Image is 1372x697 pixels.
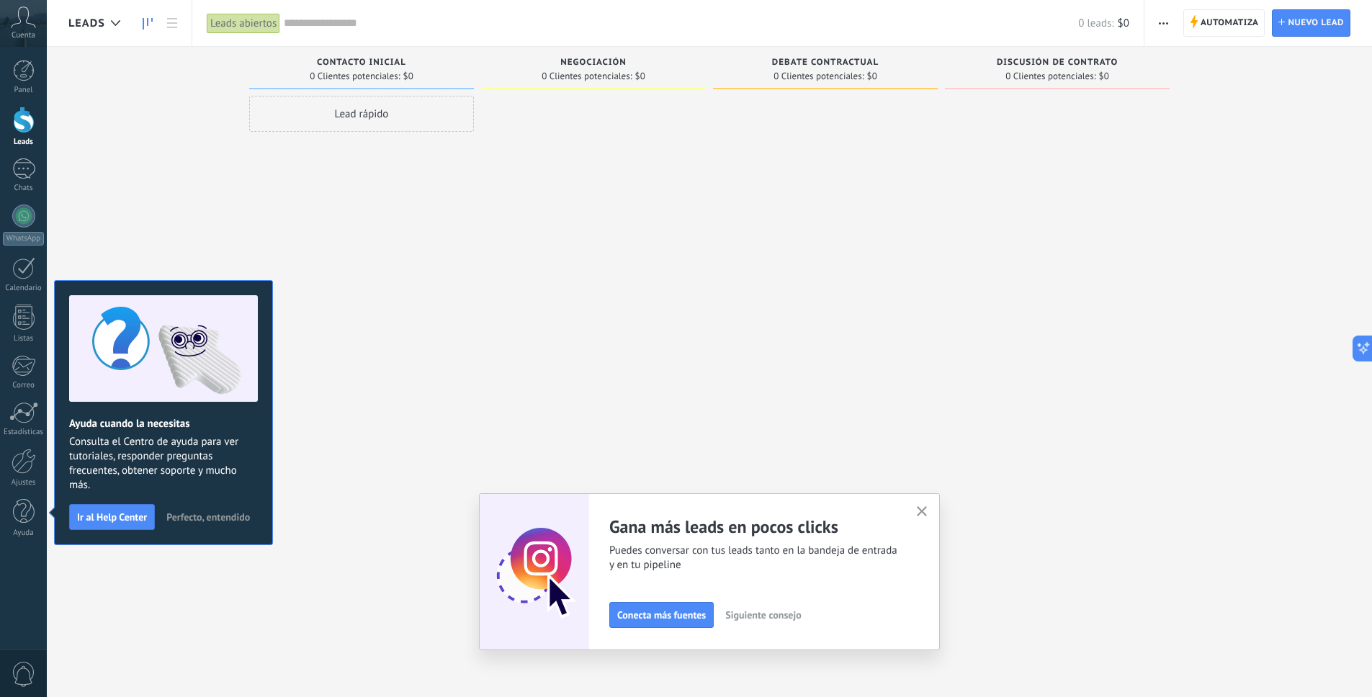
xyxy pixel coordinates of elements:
[69,504,155,530] button: Ir al Help Center
[77,512,147,522] span: Ir al Help Center
[1099,72,1109,81] span: $0
[1201,10,1259,36] span: Automatiza
[635,72,645,81] span: $0
[3,381,45,390] div: Correo
[488,58,699,70] div: Negociación
[1272,9,1350,37] a: Nuevo lead
[166,512,250,522] span: Perfecto, entendido
[135,9,160,37] a: Leads
[160,9,184,37] a: Lista
[719,604,807,626] button: Siguiente consejo
[3,184,45,193] div: Chats
[1183,9,1265,37] a: Automatiza
[609,516,899,538] h2: Gana más leads en pocos clicks
[952,58,1162,70] div: Discusión de contrato
[1288,10,1344,36] span: Nuevo lead
[560,58,627,68] span: Negociación
[774,72,864,81] span: 0 Clientes potenciales:
[867,72,877,81] span: $0
[772,58,879,68] span: Debate contractual
[69,435,258,493] span: Consulta el Centro de ayuda para ver tutoriales, responder preguntas frecuentes, obtener soporte ...
[1078,17,1113,30] span: 0 leads:
[720,58,931,70] div: Debate contractual
[207,13,280,34] div: Leads abiertos
[1118,17,1129,30] span: $0
[3,428,45,437] div: Estadísticas
[3,334,45,343] div: Listas
[3,86,45,95] div: Panel
[609,602,714,628] button: Conecta más fuentes
[256,58,467,70] div: Contacto inicial
[3,529,45,538] div: Ayuda
[1005,72,1095,81] span: 0 Clientes potenciales:
[542,72,632,81] span: 0 Clientes potenciales:
[3,232,44,246] div: WhatsApp
[12,31,35,40] span: Cuenta
[997,58,1118,68] span: Discusión de contrato
[403,72,413,81] span: $0
[3,138,45,147] div: Leads
[617,610,706,620] span: Conecta más fuentes
[69,417,258,431] h2: Ayuda cuando la necesitas
[609,544,899,572] span: Puedes conversar con tus leads tanto en la bandeja de entrada y en tu pipeline
[3,284,45,293] div: Calendario
[3,478,45,487] div: Ajustes
[160,506,256,528] button: Perfecto, entendido
[1153,9,1174,37] button: Más
[68,17,105,30] span: Leads
[725,610,801,620] span: Siguiente consejo
[310,72,400,81] span: 0 Clientes potenciales:
[249,96,474,132] div: Lead rápido
[317,58,406,68] span: Contacto inicial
